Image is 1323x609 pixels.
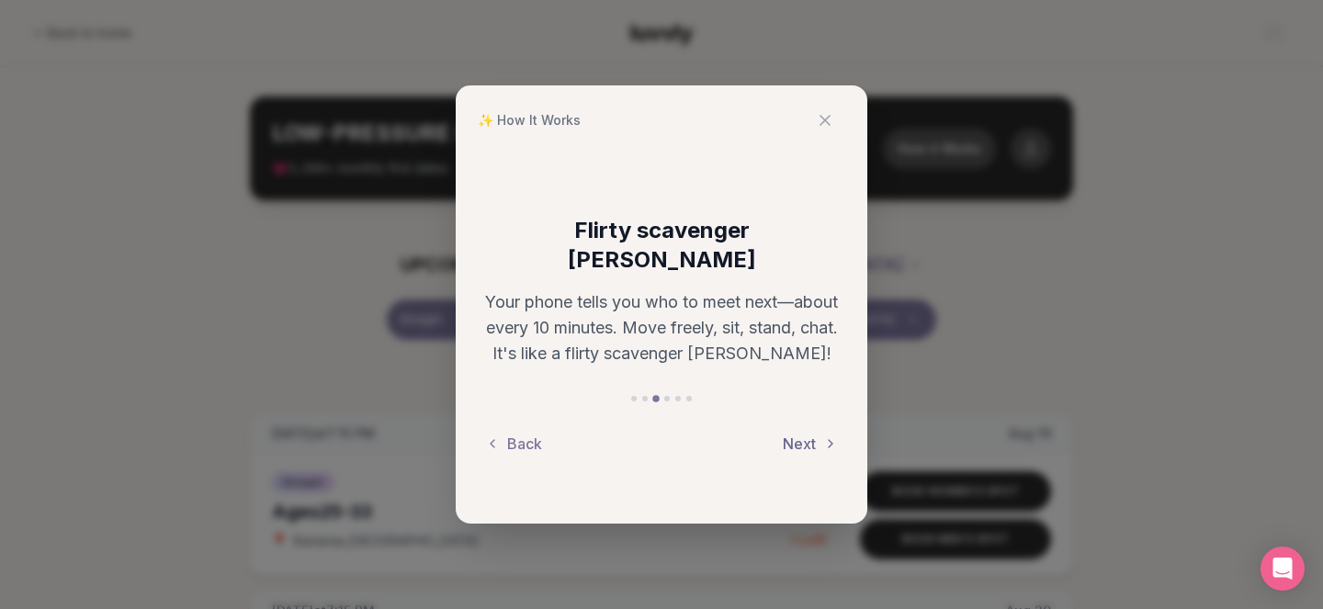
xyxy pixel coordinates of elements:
[485,289,838,367] p: Your phone tells you who to meet next—about every 10 minutes. Move freely, sit, stand, chat. It's...
[485,216,838,275] h3: Flirty scavenger [PERSON_NAME]
[1261,547,1305,591] div: Open Intercom Messenger
[783,423,838,464] button: Next
[485,423,542,464] button: Back
[478,111,581,130] span: ✨ How It Works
